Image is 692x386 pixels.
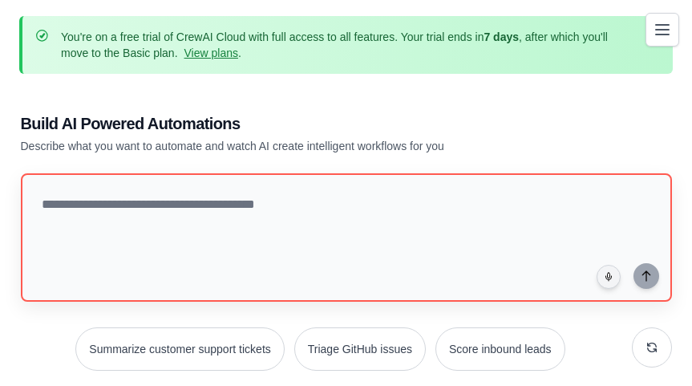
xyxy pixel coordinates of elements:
p: Describe what you want to automate and watch AI create intelligent workflows for you [21,138,560,154]
button: Summarize customer support tickets [75,327,284,371]
button: Toggle navigation [645,13,679,47]
button: Get new suggestions [632,327,672,368]
p: You're on a free trial of CrewAI Cloud with full access to all features. Your trial ends in , aft... [61,29,634,61]
strong: 7 days [484,30,519,43]
button: Score inbound leads [435,327,565,371]
a: View plans [184,47,238,59]
button: Triage GitHub issues [294,327,426,371]
button: Click to speak your automation idea [597,265,621,289]
h1: Build AI Powered Automations [21,112,560,135]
